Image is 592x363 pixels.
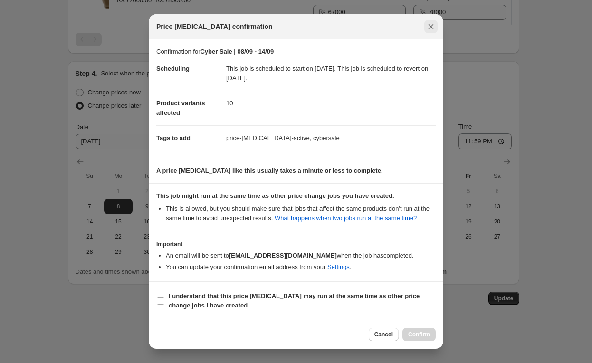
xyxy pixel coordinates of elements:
[156,100,205,116] span: Product variants affected
[327,263,350,270] a: Settings
[369,328,399,341] button: Cancel
[156,241,436,248] h3: Important
[200,48,274,55] b: Cyber Sale | 08/09 - 14/09
[226,56,436,91] dd: This job is scheduled to start on [DATE]. This job is scheduled to revert on [DATE].
[374,331,393,338] span: Cancel
[166,251,436,261] li: An email will be sent to when the job has completed .
[156,134,191,141] span: Tags to add
[156,47,436,56] p: Confirmation for
[156,192,394,199] b: This job might run at the same time as other price change jobs you have created.
[226,125,436,150] dd: price-[MEDICAL_DATA]-active, cybersale
[226,91,436,116] dd: 10
[169,292,420,309] b: I understand that this price [MEDICAL_DATA] may run at the same time as other price change jobs I...
[275,214,417,222] a: What happens when two jobs run at the same time?
[424,20,438,33] button: Close
[156,167,383,174] b: A price [MEDICAL_DATA] like this usually takes a minute or less to complete.
[156,65,190,72] span: Scheduling
[166,262,436,272] li: You can update your confirmation email address from your .
[229,252,337,259] b: [EMAIL_ADDRESS][DOMAIN_NAME]
[156,22,273,31] span: Price [MEDICAL_DATA] confirmation
[166,204,436,223] li: This is allowed, but you should make sure that jobs that affect the same products don ' t run at ...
